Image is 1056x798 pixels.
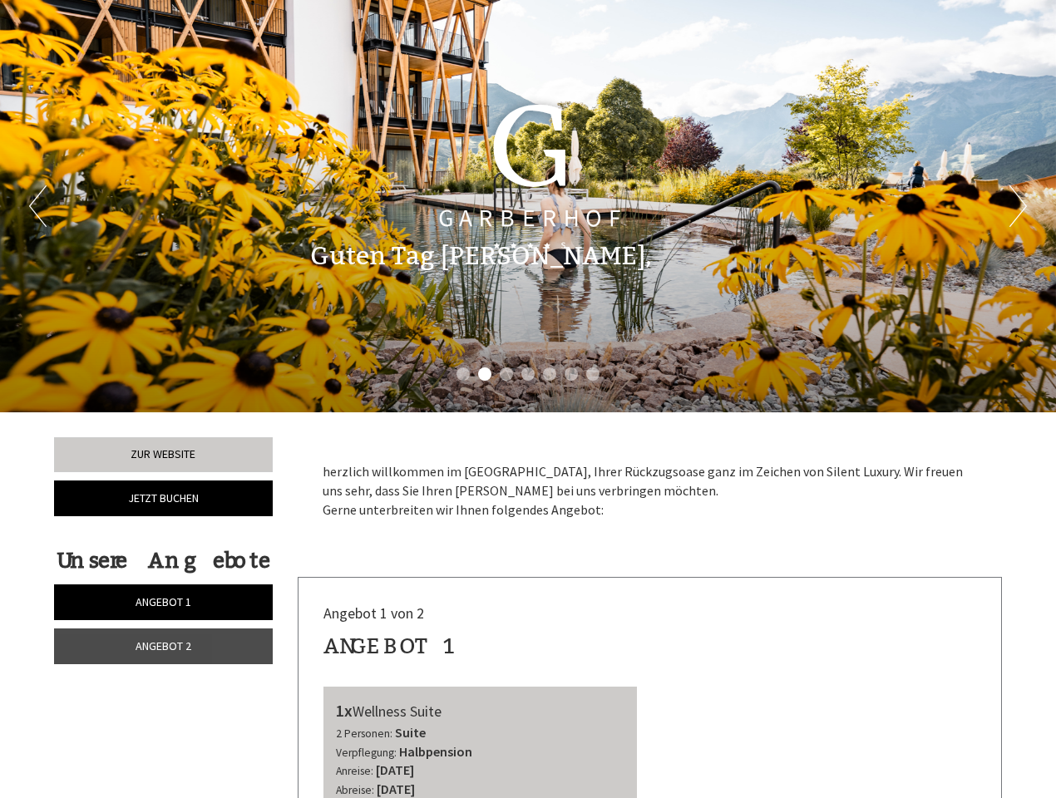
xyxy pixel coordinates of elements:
div: Angebot 1 [323,631,457,662]
small: Abreise: [336,783,374,797]
p: herzlich willkommen im [GEOGRAPHIC_DATA], Ihrer Rückzugsoase ganz im Zeichen von Silent Luxury. W... [323,462,978,520]
button: Previous [29,185,47,227]
small: 2 Personen: [336,727,392,741]
button: Next [1009,185,1027,227]
span: Angebot 1 von 2 [323,603,424,623]
b: [DATE] [376,761,414,778]
b: Halbpension [399,743,472,760]
b: 1x [336,700,353,721]
b: [DATE] [377,781,415,797]
span: Angebot 2 [136,638,191,653]
a: Zur Website [54,437,273,472]
small: Verpflegung: [336,746,397,760]
div: Unsere Angebote [54,545,273,576]
small: Anreise: [336,764,373,778]
span: Angebot 1 [136,594,191,609]
h1: Guten Tag [PERSON_NAME], [310,243,652,270]
a: Jetzt buchen [54,480,273,516]
div: Wellness Suite [336,699,625,723]
b: Suite [395,724,426,741]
